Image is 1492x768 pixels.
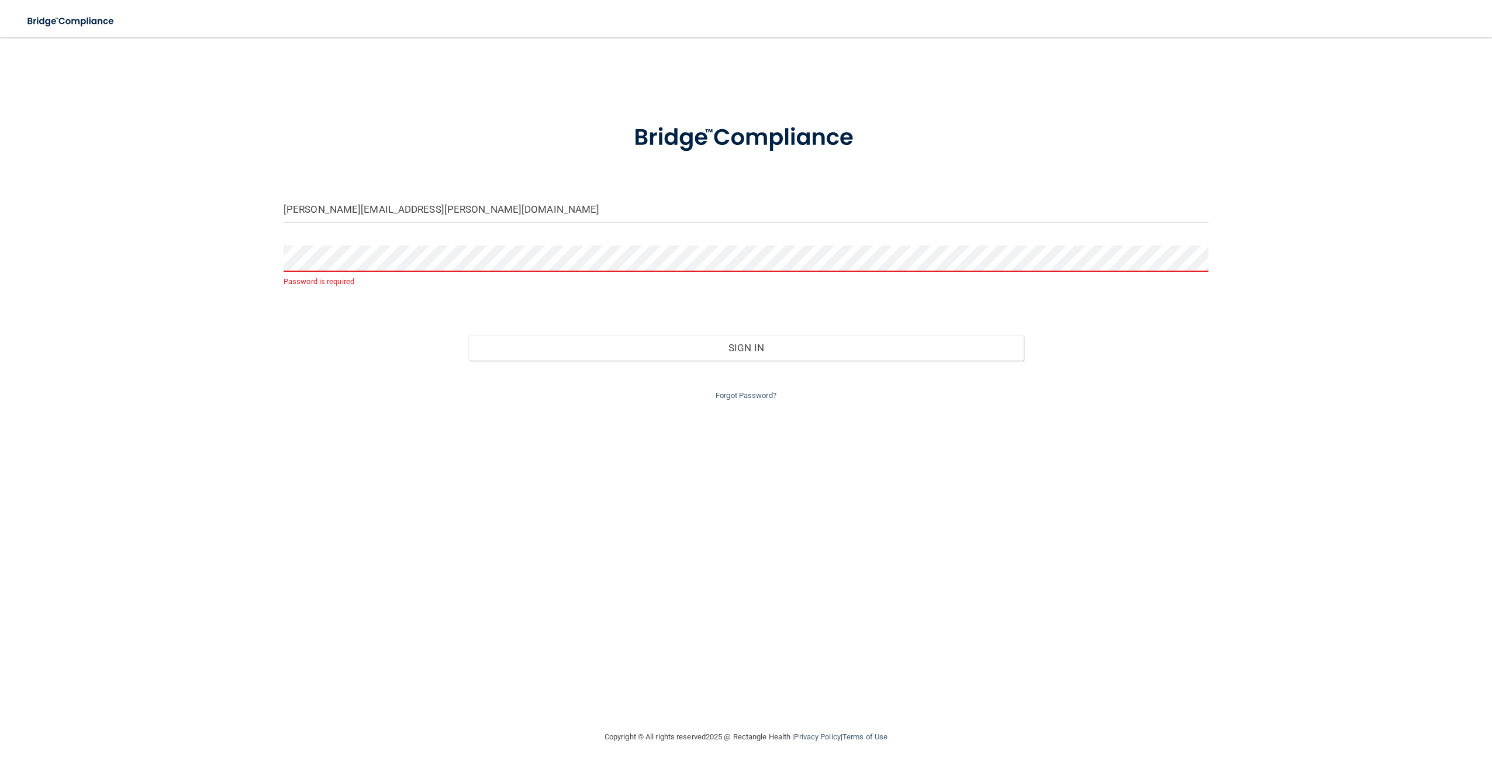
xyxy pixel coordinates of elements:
div: Copyright © All rights reserved 2025 @ Rectangle Health | | [533,718,959,756]
a: Terms of Use [842,732,887,741]
button: Sign In [468,335,1023,361]
img: bridge_compliance_login_screen.278c3ca4.svg [610,108,882,168]
iframe: Drift Widget Chat Controller [1290,685,1478,732]
p: Password is required [284,275,1208,289]
input: Email [284,196,1208,223]
a: Forgot Password? [716,391,776,400]
img: bridge_compliance_login_screen.278c3ca4.svg [18,9,125,33]
a: Privacy Policy [794,732,840,741]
